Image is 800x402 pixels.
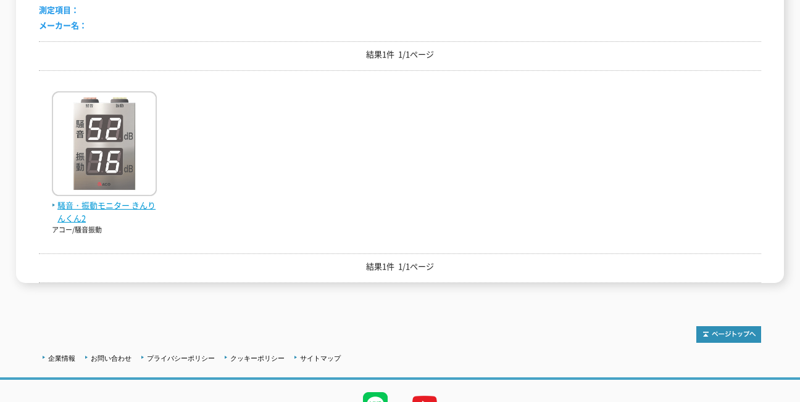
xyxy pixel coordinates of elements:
[91,355,131,362] a: お問い合わせ
[300,355,341,362] a: サイトマップ
[52,199,157,225] span: 騒音・振動モニター きんりんくん2
[39,19,87,31] span: メーカー名：
[147,355,215,362] a: プライバシーポリシー
[52,186,157,224] a: 騒音・振動モニター きんりんくん2
[39,48,761,61] p: 結果1件 1/1ページ
[52,225,157,236] p: アコー/騒音振動
[39,4,79,15] span: 測定項目：
[52,91,157,199] img: きんりんくん2
[696,326,761,343] img: トップページへ
[48,355,75,362] a: 企業情報
[39,260,761,273] p: 結果1件 1/1ページ
[230,355,285,362] a: クッキーポリシー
